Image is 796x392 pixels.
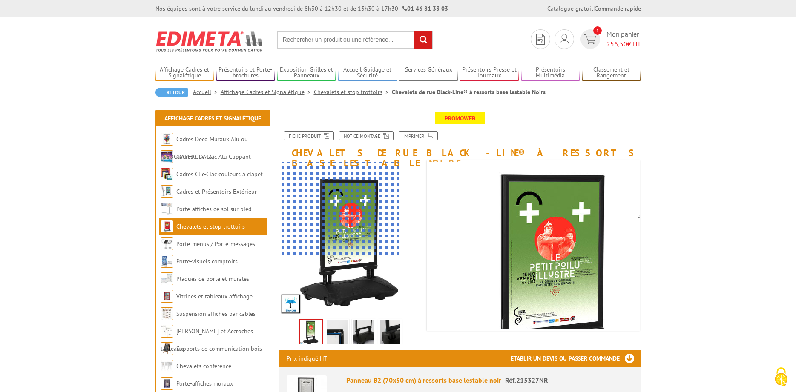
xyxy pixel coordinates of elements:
a: Catalogue gratuit [547,5,593,12]
img: Edimeta [155,26,264,57]
a: Porte-visuels comptoirs [176,258,238,265]
a: Chevalets conférence [176,362,231,370]
img: Cadres et Présentoirs Extérieur [161,185,173,198]
img: Suspension affiches par câbles [161,307,173,320]
img: chevalets_rue_black_line_a_ressorts_base_lestable_noirs_4.jpg [380,320,400,347]
span: 1 [593,26,602,35]
span: Mon panier [606,29,641,49]
a: Exposition Grilles et Panneaux [277,66,336,80]
img: chevalets_et_stop_trottoirs_215323nr.jpg [300,320,322,346]
a: Affichage Cadres et Signalétique [164,114,261,122]
img: Chevalets et stop trottoirs [161,220,173,233]
img: chevalets_rue_black_line_a_ressorts_base_lestable_noirs_3.jpg [353,320,374,347]
img: Porte-affiches muraux [161,377,173,390]
a: Suspension affiches par câbles [176,310,256,318]
div: | [547,4,641,13]
span: 256,50 [606,40,627,48]
a: Supports de communication bois [176,345,262,352]
img: Cadres Deco Muraux Alu ou Bois [161,133,173,146]
input: rechercher [414,31,432,49]
p: Prix indiqué HT [287,350,327,367]
a: Présentoirs Multimédia [521,66,580,80]
img: Cookies (fenêtre modale) [770,366,792,388]
a: Commande rapide [595,5,641,12]
span: Promoweb [435,112,485,124]
span: € HT [606,39,641,49]
a: Retour [155,88,188,97]
button: Cookies (fenêtre modale) [766,363,796,392]
img: devis rapide [560,34,569,44]
img: devis rapide [536,34,545,45]
img: Porte-menus / Porte-messages [161,237,173,250]
a: Porte-affiches muraux [176,380,233,387]
img: devis rapide [584,34,596,44]
a: Affichage Cadres et Signalétique [155,66,214,80]
h3: Etablir un devis ou passer commande [511,350,641,367]
a: Cadres et Présentoirs Extérieur [176,188,257,195]
img: Plaques de porte et murales [161,272,173,285]
a: Plaques de porte et murales [176,275,249,283]
a: Services Généraux [399,66,458,80]
img: Vitrines et tableaux affichage [161,290,173,303]
img: Cadres Clic-Clac couleurs à clapet [161,168,173,180]
a: Porte-affiches de sol sur pied [176,205,251,213]
a: Cadres Clic-Clac couleurs à clapet [176,170,263,178]
a: Imprimer [399,131,438,140]
li: Chevalets de rue Black-Line® à ressorts base lestable Noirs [392,88,546,96]
a: Chevalets et stop trottoirs [176,223,245,230]
img: Cimaises et Accroches tableaux [161,325,173,338]
a: Accueil Guidage et Sécurité [338,66,397,80]
a: Notice Montage [339,131,394,140]
img: Chevalets conférence [161,360,173,372]
span: Réf.215327NR [505,376,548,384]
strong: 01 46 81 33 03 [402,5,448,12]
a: devis rapide 1 Mon panier 256,50€ HT [578,29,641,49]
a: Fiche produit [284,131,334,140]
a: Présentoirs Presse et Journaux [460,66,519,80]
img: Porte-affiches de sol sur pied [161,203,173,215]
input: Rechercher un produit ou une référence... [277,31,433,49]
a: [PERSON_NAME] et Accroches tableaux [161,327,253,352]
img: chevalets_rue_black_line_a_ressorts_base_lestable_noirs_2.jpg [327,320,348,347]
a: Cadres Clic-Clac Alu Clippant [176,153,251,160]
a: Chevalets et stop trottoirs [314,88,392,96]
a: Classement et Rangement [582,66,641,80]
div: Panneau B2 (70x50 cm) à ressorts base lestable noir - [346,375,633,385]
a: Accueil [193,88,221,96]
a: Vitrines et tableaux affichage [176,292,253,300]
div: Nos équipes sont à votre service du lundi au vendredi de 8h30 à 12h30 et de 13h30 à 17h30 [155,4,448,13]
a: Cadres Deco Muraux Alu ou [GEOGRAPHIC_DATA] [161,135,248,160]
a: Présentoirs et Porte-brochures [216,66,275,80]
a: Porte-menus / Porte-messages [176,240,255,248]
a: Affichage Cadres et Signalétique [221,88,314,96]
img: Porte-visuels comptoirs [161,255,173,268]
